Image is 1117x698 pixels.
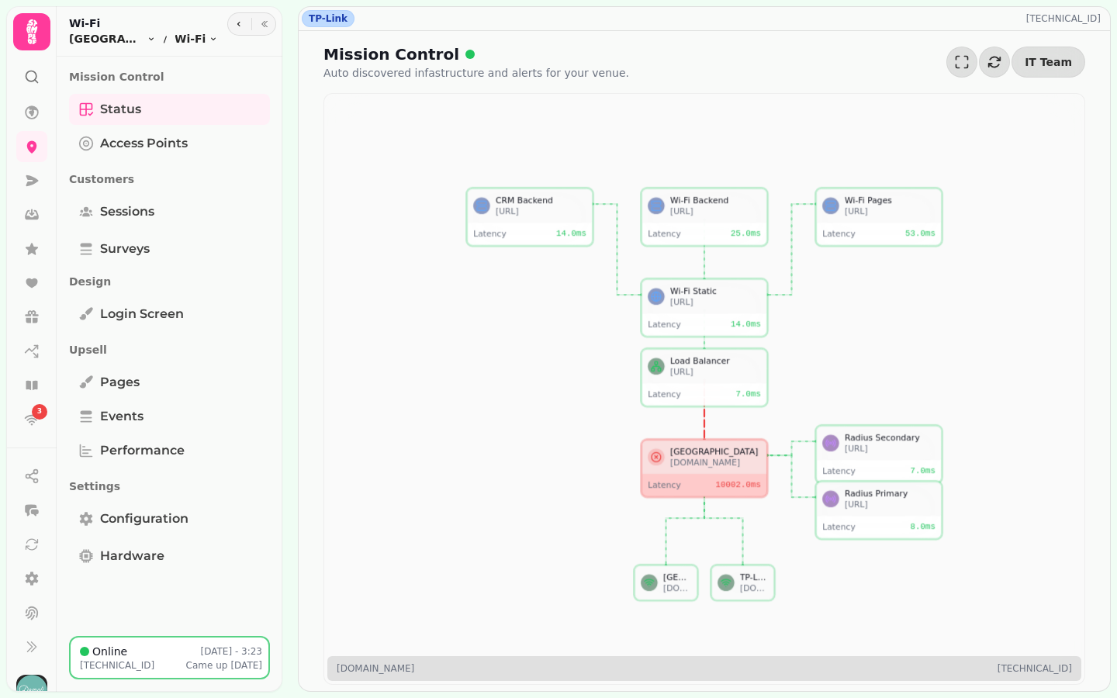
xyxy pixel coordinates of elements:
[92,644,127,659] p: Online
[735,389,760,399] div: 7.0 ms
[663,571,691,582] div: [GEOGRAPHIC_DATA]
[69,472,270,500] p: Settings
[69,165,270,193] p: Customers
[670,296,761,307] div: [URL]
[337,662,414,675] p: [DOMAIN_NAME]
[69,31,144,47] span: [GEOGRAPHIC_DATA]
[822,465,889,476] div: Latency
[100,510,188,528] span: Configuration
[37,406,42,417] span: 3
[100,240,150,258] span: Surveys
[998,662,1072,675] p: [TECHNICAL_ID]
[100,134,188,153] span: Access Points
[670,285,761,295] div: Wi-Fi Static
[670,366,761,377] div: [URL]
[69,636,270,679] button: Online[DATE] - 3:23[TECHNICAL_ID]Came up[DATE]
[201,645,263,658] p: [DATE] - 3:23
[845,194,935,205] div: Wi-Fi Pages
[905,228,935,239] div: 53.0 ms
[670,445,761,456] div: [GEOGRAPHIC_DATA]
[845,487,935,498] div: Radius Primary
[496,194,586,205] div: CRM Backend
[635,565,697,600] button: [GEOGRAPHIC_DATA][DOMAIN_NAME]
[641,188,767,245] button: Wi-Fi Backend[URL]Latency25.0ms
[69,31,156,47] button: [GEOGRAPHIC_DATA]
[845,499,935,510] div: [URL]
[16,404,47,435] a: 3
[100,305,184,323] span: Login screen
[731,228,761,239] div: 25.0 ms
[100,100,141,119] span: Status
[648,389,714,399] div: Latency
[69,16,218,31] h2: Wi-Fi
[69,401,270,432] a: Events
[80,659,154,672] p: [TECHNICAL_ID]
[69,435,270,466] a: Performance
[648,228,714,239] div: Latency
[69,299,270,330] a: Login screen
[1012,47,1085,78] button: IT Team
[648,319,714,330] div: Latency
[69,128,270,159] a: Access Points
[100,373,140,392] span: Pages
[641,278,767,336] button: Wi-Fi Static[URL]Latency14.0ms
[323,43,459,65] span: Mission Control
[716,479,761,490] div: 10002.0 ms
[816,425,942,482] button: Radius Secondary[URL]Latency7.0ms
[648,479,714,490] div: Latency
[175,31,218,47] button: Wi-Fi
[186,660,228,671] span: Came up
[69,503,270,534] a: Configuration
[302,10,354,27] div: TP-Link
[69,541,270,572] a: Hardware
[1025,57,1072,67] span: IT Team
[641,348,767,406] button: Load Balancer[URL]Latency7.0ms
[556,228,586,239] div: 14.0 ms
[670,194,761,205] div: Wi-Fi Backend
[1026,12,1107,25] p: [TECHNICAL_ID]
[100,202,154,221] span: Sessions
[69,233,270,264] a: Surveys
[845,206,935,216] div: [URL]
[910,465,935,476] div: 7.0 ms
[100,407,144,426] span: Events
[100,547,164,565] span: Hardware
[822,228,889,239] div: Latency
[467,188,593,245] button: CRM Backend[URL]Latency14.0ms
[670,354,761,365] div: Load Balancer
[69,31,218,47] nav: breadcrumb
[740,571,768,582] div: TP-Link Systems Inc
[641,439,767,496] button: [GEOGRAPHIC_DATA][DOMAIN_NAME]Latency10002.0ms
[910,521,935,532] div: 8.0 ms
[69,336,270,364] p: Upsell
[57,57,282,636] nav: Tabs
[845,443,935,454] div: [URL]
[69,94,270,125] a: Status
[740,582,768,593] div: [DOMAIN_NAME]
[670,457,761,468] div: [DOMAIN_NAME]
[731,319,761,330] div: 14.0 ms
[663,582,691,593] div: [DOMAIN_NAME]
[711,565,774,600] button: TP-Link Systems Inc[DOMAIN_NAME]
[473,228,540,239] div: Latency
[69,63,270,91] p: Mission Control
[323,65,629,81] p: Auto discovered infastructure and alerts for your venue.
[496,206,586,216] div: [URL]
[845,431,935,442] div: Radius Secondary
[670,206,761,216] div: [URL]
[69,367,270,398] a: Pages
[100,441,185,460] span: Performance
[230,660,262,671] span: [DATE]
[69,196,270,227] a: Sessions
[69,268,270,295] p: Design
[822,521,889,532] div: Latency
[816,481,942,538] button: Radius Primary[URL]Latency8.0ms
[816,188,942,245] button: Wi-Fi Pages[URL]Latency53.0ms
